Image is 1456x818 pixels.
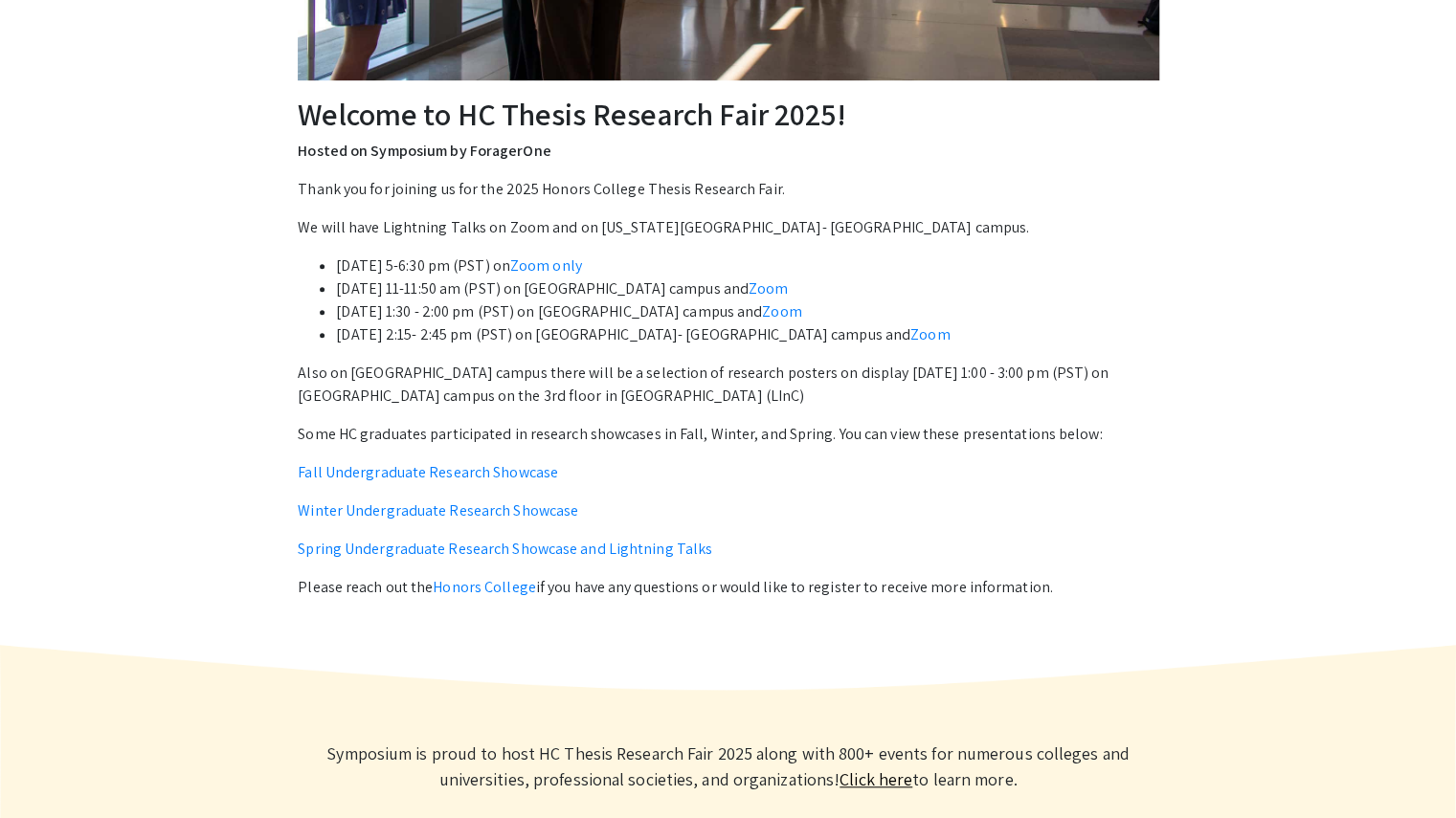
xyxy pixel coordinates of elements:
li: [DATE] 2:15- 2:45 pm (PST) on [GEOGRAPHIC_DATA]- [GEOGRAPHIC_DATA] campus and [336,323,1157,346]
li: [DATE] 11-11:50 am (PST) on [GEOGRAPHIC_DATA] campus and [336,277,1157,300]
a: Learn more about Symposium [840,768,912,790]
li: [DATE] 5-6:30 pm (PST) on [336,254,1157,277]
a: Winter Undergraduate Research Showcase [298,500,578,520]
p: Thank you for joining us for the 2025 Honors College Thesis Research Fair. [298,178,1157,201]
a: Fall Undergraduate Research Showcase [298,462,558,482]
p: Some HC graduates participated in research showcases in Fall, Winter, and Spring. You can view th... [298,423,1157,446]
p: Please reach out the if you have any questions or would like to register to receive more informat... [298,576,1157,599]
li: [DATE] 1:30 - 2:00 pm (PST) on [GEOGRAPHIC_DATA] campus and [336,300,1157,323]
a: Spring Undergraduate Research Showcase and Lightning Talks [298,539,712,559]
a: Honors College [433,577,535,597]
a: Zoom [910,324,950,344]
a: Zoom only [510,255,582,276]
p: Also on [GEOGRAPHIC_DATA] campus there will be a selection of research posters on display [DATE] ... [298,362,1157,408]
a: Zoom [749,278,788,298]
iframe: Chat [14,732,81,804]
a: Zoom [762,301,801,321]
p: Hosted on Symposium by ForagerOne [298,140,1157,163]
p: We will have Lightning Talks on Zoom and on [US_STATE][GEOGRAPHIC_DATA]- [GEOGRAPHIC_DATA] campus. [298,216,1157,239]
h2: Welcome to HC Thesis Research Fair 2025! [298,96,1157,132]
p: Symposium is proud to host HC Thesis Research Fair 2025 along with 800+ events for numerous colle... [317,741,1140,792]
